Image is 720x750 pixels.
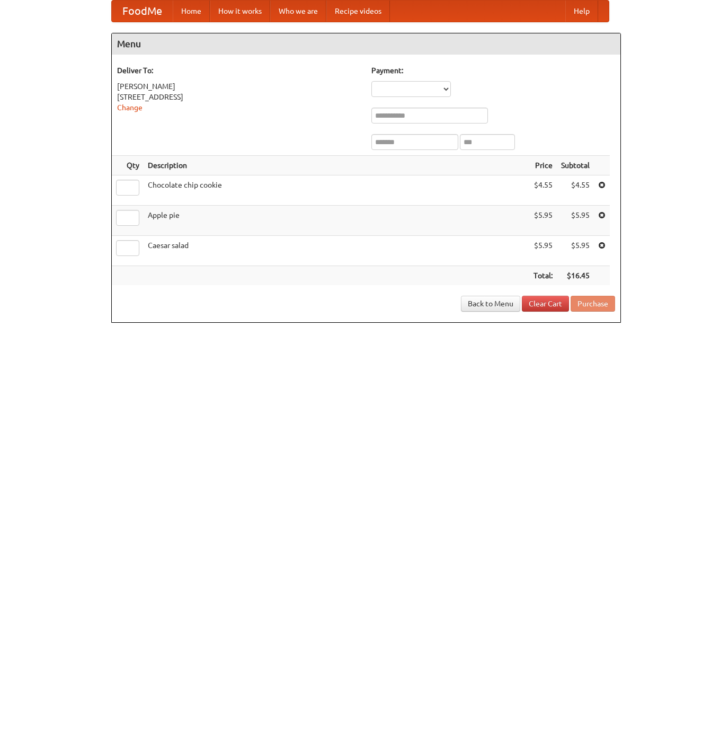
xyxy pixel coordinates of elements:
[326,1,390,22] a: Recipe videos
[117,103,143,112] a: Change
[117,65,361,76] h5: Deliver To:
[529,175,557,206] td: $4.55
[144,175,529,206] td: Chocolate chip cookie
[144,156,529,175] th: Description
[529,206,557,236] td: $5.95
[571,296,615,312] button: Purchase
[270,1,326,22] a: Who we are
[529,266,557,286] th: Total:
[529,156,557,175] th: Price
[371,65,615,76] h5: Payment:
[557,175,594,206] td: $4.55
[117,81,361,92] div: [PERSON_NAME]
[144,236,529,266] td: Caesar salad
[565,1,598,22] a: Help
[112,156,144,175] th: Qty
[557,266,594,286] th: $16.45
[117,92,361,102] div: [STREET_ADDRESS]
[529,236,557,266] td: $5.95
[112,33,620,55] h4: Menu
[173,1,210,22] a: Home
[144,206,529,236] td: Apple pie
[557,236,594,266] td: $5.95
[557,206,594,236] td: $5.95
[461,296,520,312] a: Back to Menu
[522,296,569,312] a: Clear Cart
[112,1,173,22] a: FoodMe
[557,156,594,175] th: Subtotal
[210,1,270,22] a: How it works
